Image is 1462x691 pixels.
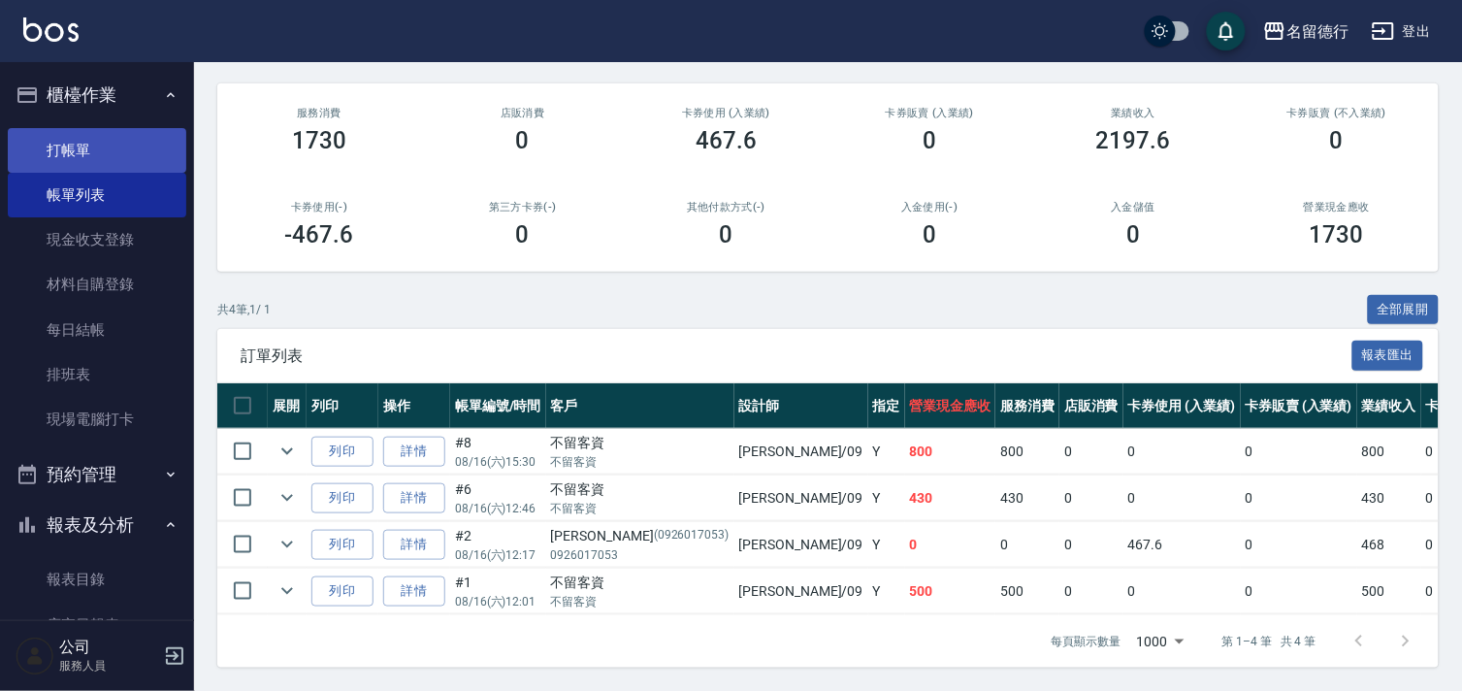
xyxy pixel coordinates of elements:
[455,500,541,517] p: 08/16 (六) 12:46
[311,437,374,467] button: 列印
[8,128,186,173] a: 打帳單
[923,221,936,248] h3: 0
[273,530,302,559] button: expand row
[378,383,450,429] th: 操作
[905,383,996,429] th: 營業現金應收
[1241,569,1358,614] td: 0
[1059,476,1123,521] td: 0
[720,221,733,248] h3: 0
[516,127,530,154] h3: 0
[455,593,541,610] p: 08/16 (六) 12:01
[648,201,805,214] h2: 其他付款方式(-)
[551,500,730,517] p: 不留客資
[734,522,868,568] td: [PERSON_NAME] /09
[1357,383,1421,429] th: 業績收入
[1352,341,1424,371] button: 報表匯出
[734,476,868,521] td: [PERSON_NAME] /09
[241,107,398,119] h3: 服務消費
[551,593,730,610] p: 不留客資
[8,262,186,307] a: 材料自購登錄
[59,638,158,657] h5: 公司
[905,522,996,568] td: 0
[8,217,186,262] a: 現金收支登錄
[16,637,54,675] img: Person
[23,17,79,42] img: Logo
[1123,383,1241,429] th: 卡券使用 (入業績)
[8,449,186,500] button: 預約管理
[273,576,302,606] button: expand row
[868,429,905,475] td: Y
[1055,107,1212,119] h2: 業績收入
[734,383,868,429] th: 設計師
[995,569,1059,614] td: 500
[1258,201,1415,214] h2: 營業現金應收
[923,127,936,154] h3: 0
[1330,127,1344,154] h3: 0
[307,383,378,429] th: 列印
[551,479,730,500] div: 不留客資
[868,476,905,521] td: Y
[8,603,186,647] a: 店家日報表
[8,308,186,352] a: 每日結帳
[383,530,445,560] a: 詳情
[241,346,1352,366] span: 訂單列表
[551,453,730,471] p: 不留客資
[383,437,445,467] a: 詳情
[285,221,354,248] h3: -467.6
[8,557,186,602] a: 報表目錄
[905,429,996,475] td: 800
[1241,429,1358,475] td: 0
[450,429,546,475] td: #8
[59,657,158,675] p: 服務人員
[995,429,1059,475] td: 800
[1310,221,1364,248] h3: 1730
[868,569,905,614] td: Y
[450,522,546,568] td: #2
[1207,12,1246,50] button: save
[292,127,346,154] h3: 1730
[551,573,730,593] div: 不留客資
[551,433,730,453] div: 不留客資
[546,383,734,429] th: 客戶
[734,569,868,614] td: [PERSON_NAME] /09
[1123,476,1241,521] td: 0
[273,437,302,466] button: expand row
[273,483,302,512] button: expand row
[217,301,271,318] p: 共 4 筆, 1 / 1
[311,483,374,513] button: 列印
[1255,12,1356,51] button: 名留德行
[995,383,1059,429] th: 服務消費
[383,576,445,607] a: 詳情
[516,221,530,248] h3: 0
[868,383,905,429] th: 指定
[905,476,996,521] td: 430
[1352,345,1424,364] a: 報表匯出
[734,429,868,475] td: [PERSON_NAME] /09
[551,526,730,546] div: [PERSON_NAME]
[1286,19,1348,44] div: 名留德行
[654,526,730,546] p: (0926017053)
[8,352,186,397] a: 排班表
[8,397,186,442] a: 現場電腦打卡
[311,576,374,607] button: 列印
[444,201,601,214] h2: 第三方卡券(-)
[450,476,546,521] td: #6
[1123,522,1241,568] td: 467.6
[1357,476,1421,521] td: 430
[450,383,546,429] th: 帳單編號/時間
[1059,429,1123,475] td: 0
[8,500,186,550] button: 報表及分析
[1368,295,1440,325] button: 全部展開
[455,546,541,564] p: 08/16 (六) 12:17
[1222,633,1316,650] p: 第 1–4 筆 共 4 筆
[8,70,186,120] button: 櫃檯作業
[1357,569,1421,614] td: 500
[851,201,1008,214] h2: 入金使用(-)
[450,569,546,614] td: #1
[1123,429,1241,475] td: 0
[1241,383,1358,429] th: 卡券販賣 (入業績)
[905,569,996,614] td: 500
[8,173,186,217] a: 帳單列表
[648,107,805,119] h2: 卡券使用 (入業績)
[268,383,307,429] th: 展開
